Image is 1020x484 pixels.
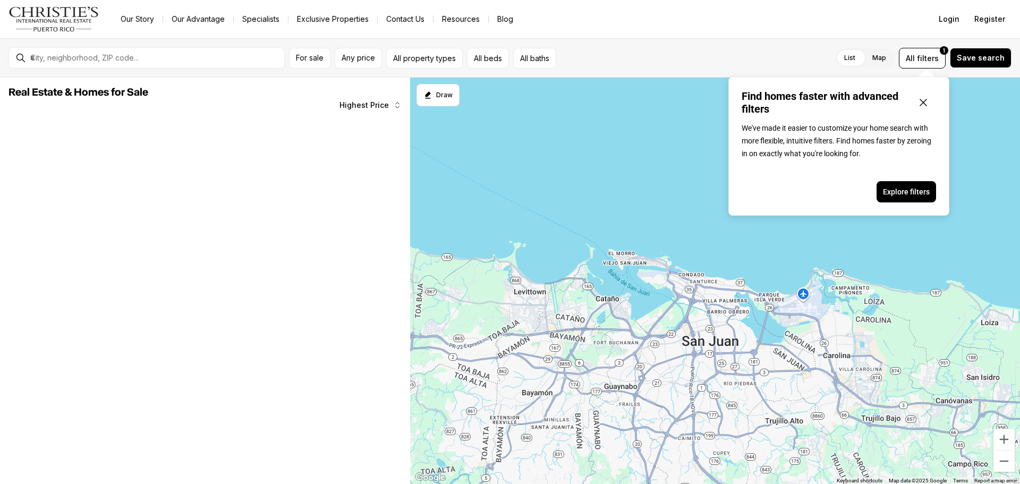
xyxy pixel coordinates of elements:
[836,48,864,67] label: List
[899,48,946,69] button: Allfilters1
[289,48,330,69] button: For sale
[950,48,1011,68] button: Save search
[974,15,1005,23] span: Register
[968,9,1011,30] button: Register
[378,12,433,27] button: Contact Us
[864,48,895,67] label: Map
[742,90,911,115] p: Find homes faster with advanced filters
[339,101,389,109] span: Highest Price
[8,87,148,98] span: Real Estate & Homes for Sale
[513,48,556,69] button: All baths
[433,12,488,27] a: Resources
[333,95,408,116] button: Highest Price
[742,122,936,160] p: We've made it easier to customize your home search with more flexible, intuitive filters. Find ho...
[386,48,463,69] button: All property types
[296,54,324,62] span: For sale
[957,54,1005,62] span: Save search
[911,90,936,115] button: Close popover
[335,48,382,69] button: Any price
[288,12,377,27] a: Exclusive Properties
[112,12,163,27] a: Our Story
[342,54,375,62] span: Any price
[906,53,915,64] span: All
[416,84,460,106] button: Start drawing
[467,48,509,69] button: All beds
[8,6,99,32] img: logo
[489,12,522,27] a: Blog
[932,9,966,30] button: Login
[234,12,288,27] a: Specialists
[163,12,233,27] a: Our Advantage
[939,15,959,23] span: Login
[877,181,936,202] button: Explore filters
[917,53,939,64] span: filters
[943,46,945,55] span: 1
